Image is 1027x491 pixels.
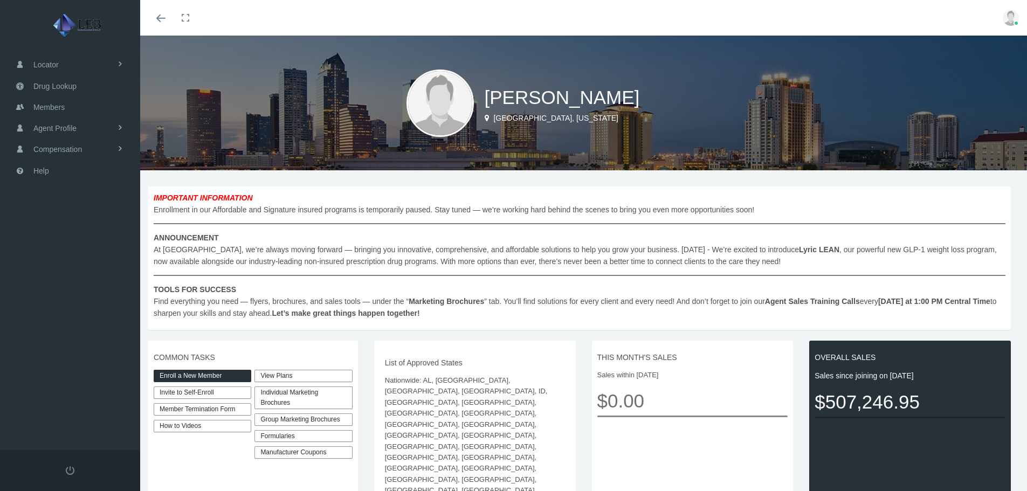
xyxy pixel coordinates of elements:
img: user-placeholder.jpg [406,70,474,137]
span: List of Approved States [385,357,565,369]
a: Enroll a New Member [154,370,251,382]
span: Sales since joining on [DATE] [815,370,1005,382]
img: user-placeholder.jpg [1003,10,1019,26]
span: Drug Lookup [33,76,77,96]
span: Compensation [33,139,82,160]
span: Sales within [DATE] [597,370,788,381]
span: Members [33,97,65,117]
b: IMPORTANT INFORMATION [154,193,253,202]
b: TOOLS FOR SUCCESS [154,285,236,294]
div: Group Marketing Brochures [254,413,352,426]
b: [DATE] at 1:00 PM Central Time [878,297,990,306]
b: Marketing Brochures [409,297,484,306]
span: THIS MONTH'S SALES [597,351,788,363]
span: COMMON TASKS [154,351,353,363]
span: Enrollment in our Affordable and Signature insured programs is temporarily paused. Stay tuned — w... [154,192,1005,319]
span: [GEOGRAPHIC_DATA], [US_STATE] [493,114,618,122]
span: $507,246.95 [815,387,1005,417]
div: Formularies [254,430,352,442]
span: [PERSON_NAME] [485,87,640,108]
img: LEB INSURANCE GROUP [14,12,143,39]
span: OVERALL SALES [815,351,1005,363]
b: Lyric LEAN [799,245,839,254]
b: ANNOUNCEMENT [154,233,219,242]
span: Help [33,161,49,181]
b: Agent Sales Training Calls [765,297,860,306]
a: View Plans [254,370,352,382]
span: $0.00 [597,386,788,416]
a: Member Termination Form [154,403,251,416]
span: Locator [33,54,59,75]
a: Manufacturer Coupons [254,446,352,459]
a: How to Videos [154,420,251,432]
a: Invite to Self-Enroll [154,386,251,399]
div: Individual Marketing Brochures [254,386,352,409]
span: Agent Profile [33,118,77,139]
b: Let’s make great things happen together! [272,309,419,317]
